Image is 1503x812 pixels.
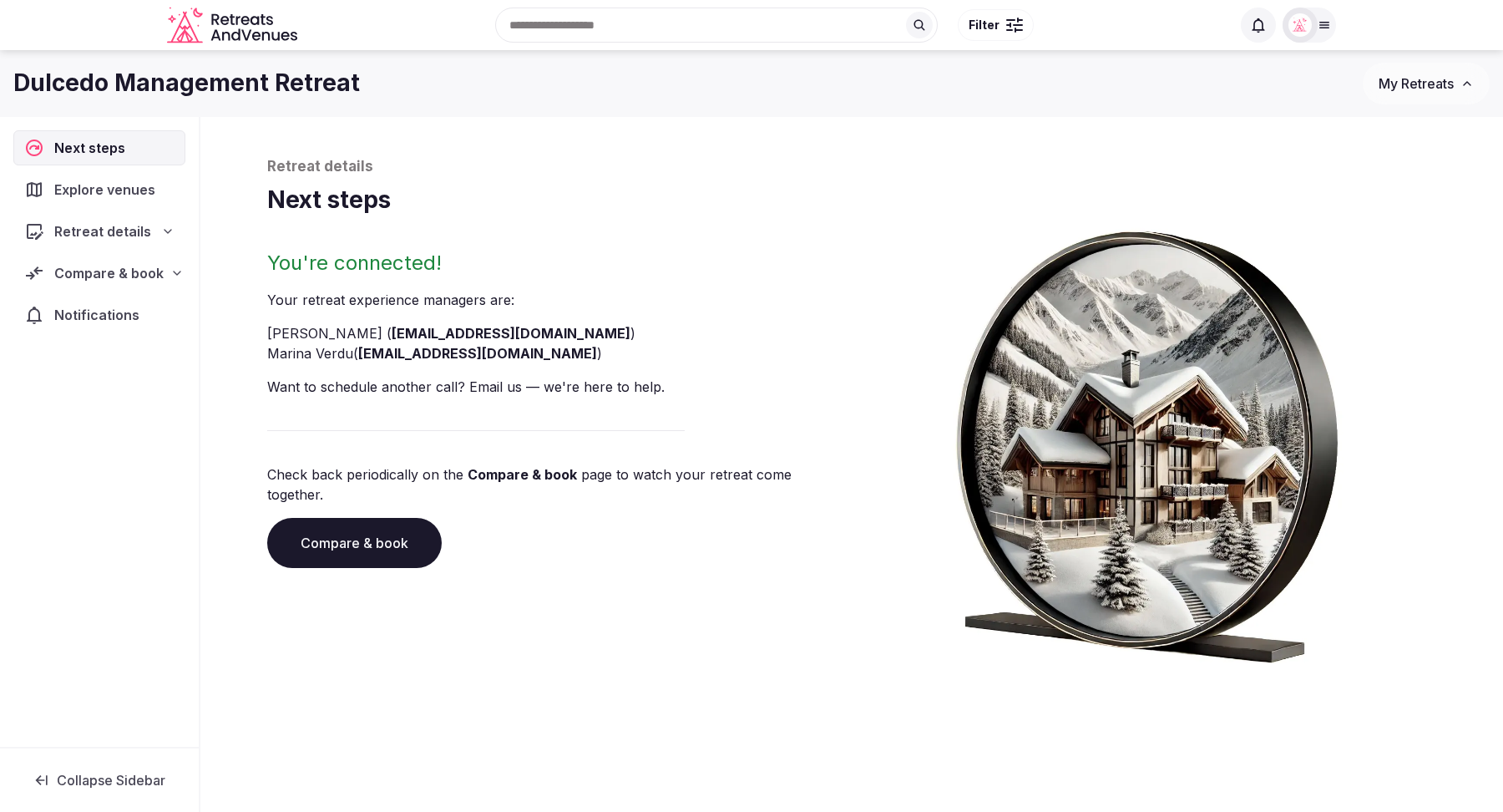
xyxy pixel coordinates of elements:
[267,323,845,343] li: [PERSON_NAME] ( )
[13,762,185,799] button: Collapse Sidebar
[54,138,132,158] span: Next steps
[54,263,164,283] span: Compare & book
[267,290,845,310] p: Your retreat experience manager s are :
[468,466,577,483] a: Compare & book
[13,130,185,165] a: Next steps
[392,325,630,342] a: [EMAIL_ADDRESS][DOMAIN_NAME]
[925,216,1369,663] img: Winter chalet retreat in picture frame
[958,9,1034,41] button: Filter
[267,377,845,397] p: Want to schedule another call? Email us — we're here to help.
[13,297,185,332] a: Notifications
[13,172,185,207] a: Explore venues
[167,7,301,44] svg: Retreats and Venues company logo
[358,345,597,362] a: [EMAIL_ADDRESS][DOMAIN_NAME]
[969,17,999,33] span: Filter
[54,180,162,200] span: Explore venues
[267,343,845,363] li: Marina Verdu ( )
[267,518,442,568] a: Compare & book
[167,7,301,44] a: Visit the homepage
[13,67,360,99] h1: Dulcedo Management Retreat
[54,221,151,241] span: Retreat details
[267,184,1436,216] h1: Next steps
[54,305,146,325] span: Notifications
[57,772,165,789] span: Collapse Sidebar
[1379,75,1454,92] span: My Retreats
[1288,13,1312,37] img: Matt Grant Oakes
[267,157,1436,177] p: Retreat details
[267,250,845,277] h2: You're connected!
[267,464,845,505] p: Check back periodically on the page to watch your retreat come together.
[1363,63,1490,104] button: My Retreats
